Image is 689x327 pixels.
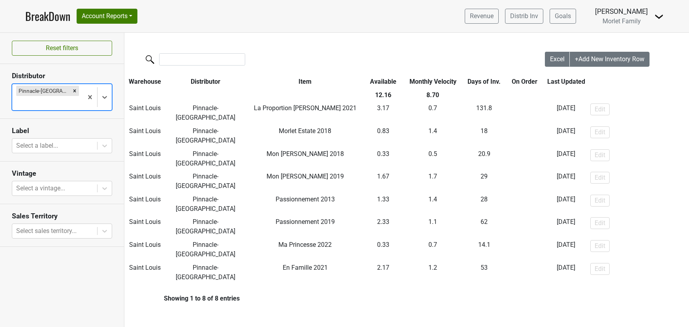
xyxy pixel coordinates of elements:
td: - [505,147,544,170]
h3: Distributor [12,72,112,80]
td: [DATE] [544,170,588,193]
h3: Vintage [12,169,112,178]
td: Pinnacle-[GEOGRAPHIC_DATA] [165,124,246,147]
td: - [505,170,544,193]
span: Mon [PERSON_NAME] 2019 [267,173,344,180]
td: Pinnacle-[GEOGRAPHIC_DATA] [165,102,246,125]
span: En Famille 2021 [283,264,328,271]
td: Saint Louis [124,193,165,216]
td: - [505,238,544,261]
th: Last Updated: activate to sort column ascending [544,75,588,88]
img: Dropdown Menu [654,12,664,21]
td: Pinnacle-[GEOGRAPHIC_DATA] [165,193,246,216]
td: - [505,193,544,216]
td: Saint Louis [124,238,165,261]
button: +Add New Inventory Row [570,52,650,67]
td: Saint Louis [124,147,165,170]
th: Monthly Velocity: activate to sort column ascending [403,75,464,88]
td: 1.2 [403,261,464,284]
td: [DATE] [544,238,588,261]
td: - [505,261,544,284]
button: Edit [590,172,610,184]
td: Pinnacle-[GEOGRAPHIC_DATA] [165,147,246,170]
td: 3.17 [364,102,403,125]
a: Revenue [465,9,499,24]
span: Excel [550,55,565,63]
td: Saint Louis [124,102,165,125]
td: 131.8 [463,102,505,125]
td: Saint Louis [124,261,165,284]
th: On Order: activate to sort column ascending [505,75,544,88]
td: 0.7 [403,238,464,261]
td: 29 [463,170,505,193]
span: +Add New Inventory Row [575,55,644,63]
td: 1.67 [364,170,403,193]
td: 14.1 [463,238,505,261]
div: [PERSON_NAME] [595,6,648,17]
td: - [505,124,544,147]
div: Showing 1 to 8 of 8 entries [124,295,240,302]
th: 8.70 [403,88,464,102]
td: 2.17 [364,261,403,284]
h3: Label [12,127,112,135]
td: Pinnacle-[GEOGRAPHIC_DATA] [165,170,246,193]
h3: Sales Territory [12,212,112,220]
th: Warehouse: activate to sort column ascending [124,75,165,88]
td: 53 [463,261,505,284]
span: Mon [PERSON_NAME] 2018 [267,150,344,158]
button: Edit [590,217,610,229]
td: 0.33 [364,147,403,170]
td: 2.33 [364,216,403,239]
td: [DATE] [544,147,588,170]
button: Excel [545,52,570,67]
th: Available: activate to sort column ascending [364,75,403,88]
td: 1.4 [403,124,464,147]
span: Passionnement 2019 [276,218,335,226]
td: [DATE] [544,124,588,147]
span: Morlet Estate 2018 [279,127,331,135]
td: Saint Louis [124,216,165,239]
td: 0.33 [364,238,403,261]
span: Passionnement 2013 [276,195,335,203]
a: Distrib Inv [505,9,543,24]
td: 1.4 [403,193,464,216]
td: [DATE] [544,193,588,216]
td: 0.7 [403,102,464,125]
td: [DATE] [544,102,588,125]
a: BreakDown [25,8,70,24]
td: 1.33 [364,193,403,216]
span: Morlet Family [603,17,641,25]
td: [DATE] [544,216,588,239]
button: Edit [590,195,610,207]
th: Distributor: activate to sort column ascending [165,75,246,88]
button: Account Reports [77,9,137,24]
td: 1.7 [403,170,464,193]
div: Remove Pinnacle-MO [70,86,79,96]
td: Pinnacle-[GEOGRAPHIC_DATA] [165,216,246,239]
td: 0.83 [364,124,403,147]
a: Goals [550,9,576,24]
th: Days of Inv.: activate to sort column ascending [463,75,505,88]
td: Pinnacle-[GEOGRAPHIC_DATA] [165,238,246,261]
th: Item: activate to sort column ascending [246,75,364,88]
td: 20.9 [463,147,505,170]
td: Pinnacle-[GEOGRAPHIC_DATA] [165,261,246,284]
td: 62 [463,216,505,239]
td: [DATE] [544,261,588,284]
td: 28 [463,193,505,216]
td: Saint Louis [124,170,165,193]
td: 1.1 [403,216,464,239]
button: Edit [590,103,610,115]
td: 18 [463,124,505,147]
span: Ma Princesse 2022 [278,241,332,248]
td: Saint Louis [124,124,165,147]
td: - [505,102,544,125]
td: 0.5 [403,147,464,170]
button: Edit [590,126,610,138]
th: 12.16 [364,88,403,102]
td: - [505,216,544,239]
div: Pinnacle-[GEOGRAPHIC_DATA] [16,86,70,96]
button: Edit [590,240,610,252]
span: La Proportion [PERSON_NAME] 2021 [254,104,357,112]
button: Edit [590,149,610,161]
